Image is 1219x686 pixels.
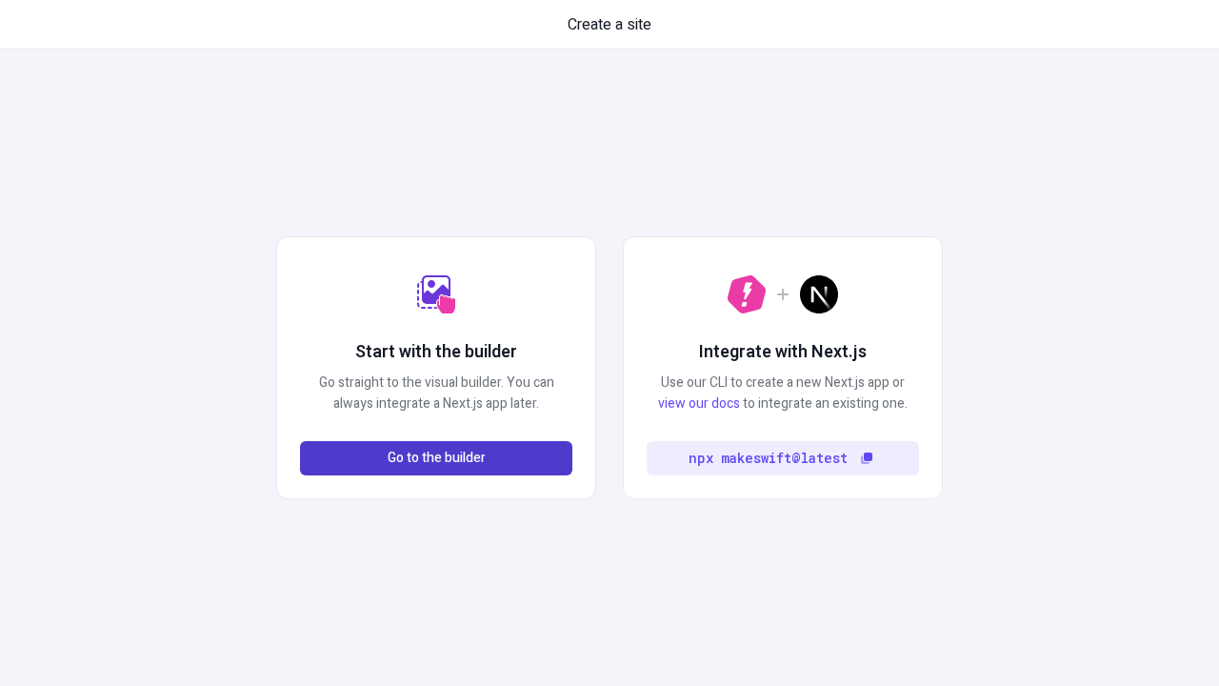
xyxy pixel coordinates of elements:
span: Create a site [568,13,651,36]
button: Go to the builder [300,441,572,475]
span: Go to the builder [388,448,486,469]
p: Use our CLI to create a new Next.js app or to integrate an existing one. [647,373,919,414]
h2: Integrate with Next.js [699,340,867,365]
h2: Start with the builder [355,340,517,365]
code: npx makeswift@latest [689,448,848,469]
p: Go straight to the visual builder. You can always integrate a Next.js app later. [300,373,572,414]
a: view our docs [658,393,740,414]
